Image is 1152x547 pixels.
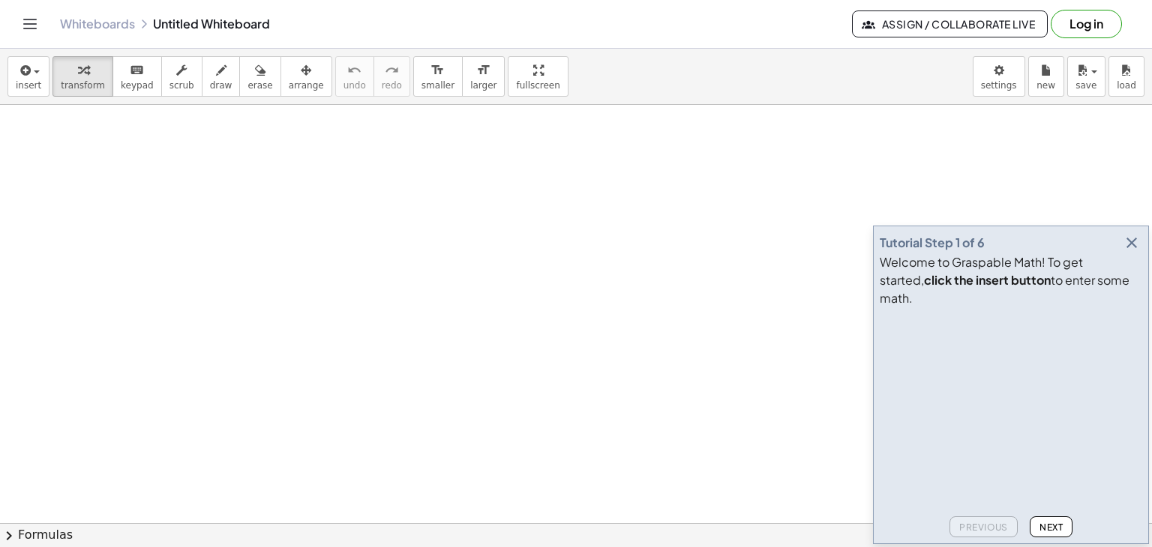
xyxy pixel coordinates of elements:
[7,56,49,97] button: insert
[1117,80,1136,91] span: load
[347,61,361,79] i: undo
[169,80,194,91] span: scrub
[112,56,162,97] button: keyboardkeypad
[18,12,42,36] button: Toggle navigation
[16,80,41,91] span: insert
[202,56,241,97] button: draw
[508,56,568,97] button: fullscreen
[130,61,144,79] i: keyboard
[161,56,202,97] button: scrub
[516,80,559,91] span: fullscreen
[121,80,154,91] span: keypad
[924,272,1051,288] b: click the insert button
[865,17,1035,31] span: Assign / Collaborate Live
[470,80,496,91] span: larger
[1030,516,1072,537] button: Next
[289,80,324,91] span: arrange
[1067,56,1105,97] button: save
[1051,10,1122,38] button: Log in
[880,253,1142,307] div: Welcome to Graspable Math! To get started, to enter some math.
[981,80,1017,91] span: settings
[343,80,366,91] span: undo
[1036,80,1055,91] span: new
[61,80,105,91] span: transform
[462,56,505,97] button: format_sizelarger
[60,16,135,31] a: Whiteboards
[1075,80,1096,91] span: save
[973,56,1025,97] button: settings
[210,80,232,91] span: draw
[280,56,332,97] button: arrange
[382,80,402,91] span: redo
[421,80,454,91] span: smaller
[373,56,410,97] button: redoredo
[385,61,399,79] i: redo
[247,80,272,91] span: erase
[1028,56,1064,97] button: new
[476,61,490,79] i: format_size
[852,10,1048,37] button: Assign / Collaborate Live
[1108,56,1144,97] button: load
[430,61,445,79] i: format_size
[52,56,113,97] button: transform
[335,56,374,97] button: undoundo
[239,56,280,97] button: erase
[1039,522,1063,533] span: Next
[880,234,985,252] div: Tutorial Step 1 of 6
[413,56,463,97] button: format_sizesmaller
